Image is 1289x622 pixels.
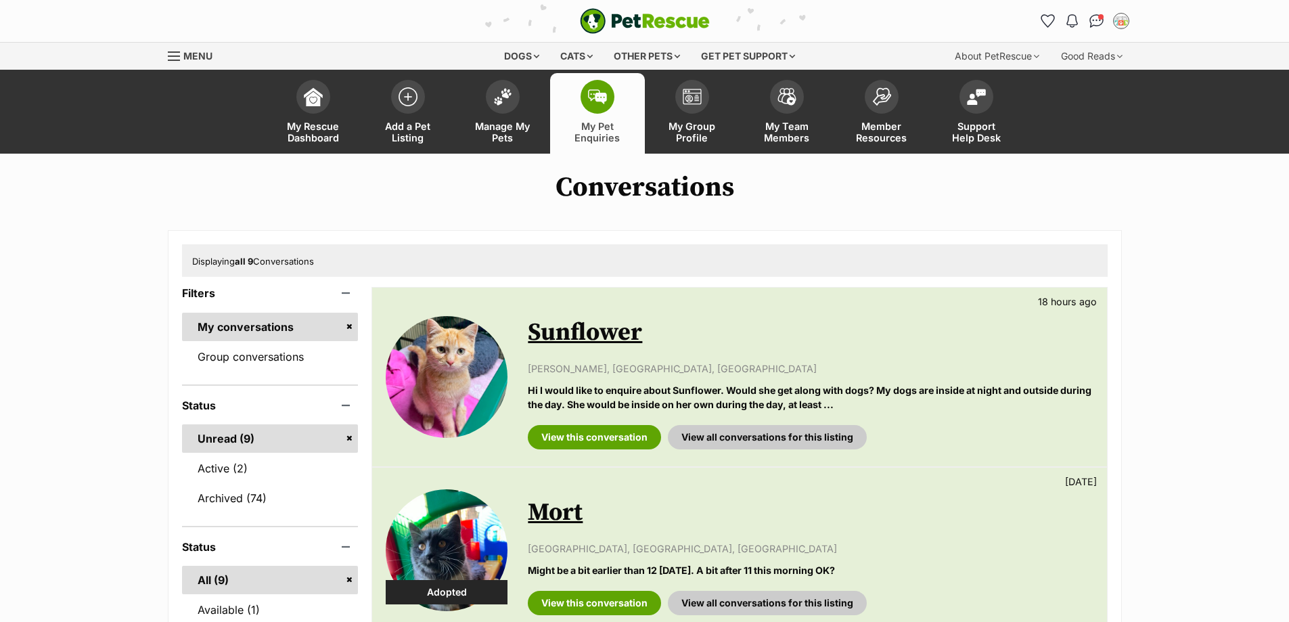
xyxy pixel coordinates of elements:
[182,313,359,341] a: My conversations
[1086,10,1108,32] a: Conversations
[668,591,867,615] a: View all conversations for this listing
[1110,10,1132,32] button: My account
[528,497,583,528] a: Mort
[683,89,702,105] img: group-profile-icon-3fa3cf56718a62981997c0bc7e787c4b2cf8bcc04b72c1350f741eb67cf2f40e.svg
[1089,14,1104,28] img: chat-41dd97257d64d25036548639549fe6c8038ab92f7586957e7f3b1b290dea8141.svg
[182,399,359,412] header: Status
[1038,294,1097,309] p: 18 hours ago
[929,73,1024,154] a: Support Help Desk
[1051,43,1132,70] div: Good Reads
[528,383,1093,412] p: Hi I would like to enquire about Sunflower. Would she get along with dogs? My dogs are inside at ...
[777,88,796,106] img: team-members-icon-5396bd8760b3fe7c0b43da4ab00e1e3bb1a5d9ba89233759b79545d2d3fc5d0d.svg
[266,73,361,154] a: My Rescue Dashboard
[283,120,344,143] span: My Rescue Dashboard
[528,563,1093,577] p: Might be a bit earlier than 12 [DATE]. A bit after 11 this morning OK?
[567,120,628,143] span: My Pet Enquiries
[550,73,645,154] a: My Pet Enquiries
[182,541,359,553] header: Status
[182,566,359,594] a: All (9)
[495,43,549,70] div: Dogs
[551,43,602,70] div: Cats
[692,43,805,70] div: Get pet support
[740,73,834,154] a: My Team Members
[528,361,1093,376] p: [PERSON_NAME], [GEOGRAPHIC_DATA], [GEOGRAPHIC_DATA]
[1062,10,1083,32] button: Notifications
[1066,14,1077,28] img: notifications-46538b983faf8c2785f20acdc204bb7945ddae34d4c08c2a6579f10ce5e182be.svg
[182,454,359,483] a: Active (2)
[304,87,323,106] img: dashboard-icon-eb2f2d2d3e046f16d808141f083e7271f6b2e854fb5c12c21221c1fb7104beca.svg
[182,342,359,371] a: Group conversations
[386,580,507,604] div: Adopted
[235,256,253,267] strong: all 9
[528,317,642,348] a: Sunflower
[946,120,1007,143] span: Support Help Desk
[168,43,222,67] a: Menu
[528,425,661,449] a: View this conversation
[1065,474,1097,489] p: [DATE]
[668,425,867,449] a: View all conversations for this listing
[756,120,817,143] span: My Team Members
[872,87,891,106] img: member-resources-icon-8e73f808a243e03378d46382f2149f9095a855e16c252ad45f914b54edf8863c.svg
[645,73,740,154] a: My Group Profile
[361,73,455,154] a: Add a Pet Listing
[580,8,710,34] img: logo-e224e6f780fb5917bec1dbf3a21bbac754714ae5b6737aabdf751b685950b380.svg
[182,287,359,299] header: Filters
[399,87,417,106] img: add-pet-listing-icon-0afa8454b4691262ce3f59096e99ab1cd57d4a30225e0717b998d2c9b9846f56.svg
[604,43,689,70] div: Other pets
[182,484,359,512] a: Archived (74)
[588,89,607,104] img: pet-enquiries-icon-7e3ad2cf08bfb03b45e93fb7055b45f3efa6380592205ae92323e6603595dc1f.svg
[528,541,1093,556] p: [GEOGRAPHIC_DATA], [GEOGRAPHIC_DATA], [GEOGRAPHIC_DATA]
[1037,10,1132,32] ul: Account quick links
[493,88,512,106] img: manage-my-pets-icon-02211641906a0b7f246fdf0571729dbe1e7629f14944591b6c1af311fb30b64b.svg
[967,89,986,105] img: help-desk-icon-fdf02630f3aa405de69fd3d07c3f3aa587a6932b1a1747fa1d2bba05be0121f9.svg
[834,73,929,154] a: Member Resources
[662,120,723,143] span: My Group Profile
[455,73,550,154] a: Manage My Pets
[183,50,212,62] span: Menu
[528,591,661,615] a: View this conversation
[386,316,507,438] img: Sunflower
[386,489,507,611] img: Mort
[945,43,1049,70] div: About PetRescue
[851,120,912,143] span: Member Resources
[192,256,314,267] span: Displaying Conversations
[1037,10,1059,32] a: Favourites
[580,8,710,34] a: PetRescue
[472,120,533,143] span: Manage My Pets
[378,120,438,143] span: Add a Pet Listing
[1114,14,1128,28] img: Wingecarribee Animal shelter profile pic
[182,424,359,453] a: Unread (9)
